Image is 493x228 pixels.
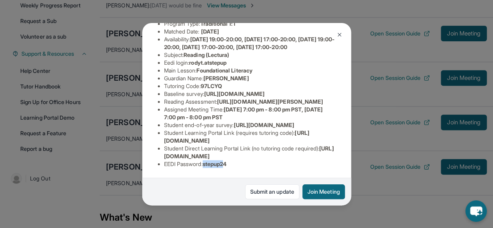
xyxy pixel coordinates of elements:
[164,74,336,82] li: Guardian Name :
[164,129,336,145] li: Student Learning Portal Link (requires tutoring code) :
[196,67,252,74] span: Foundational Literacy
[164,121,336,129] li: Student end-of-year survey :
[164,82,336,90] li: Tutoring Code :
[164,106,323,120] span: [DATE] 7:00 pm - 8:00 pm PST, [DATE] 7:00 pm - 8:00 pm PST
[164,20,336,28] li: Program Type:
[217,98,323,105] span: [URL][DOMAIN_NAME][PERSON_NAME]
[200,20,235,27] span: Traditional 1:1
[184,51,229,58] span: Reading (Lectura)
[164,106,336,121] li: Assigned Meeting Time :
[465,200,487,222] button: chat-button
[164,28,336,35] li: Matched Date:
[201,83,222,89] span: 97LCYQ
[302,184,345,199] button: Join Meeting
[164,36,335,50] span: [DATE] 19:00-20:00, [DATE] 17:00-20:00, [DATE] 19:00-20:00, [DATE] 17:00-20:00, [DATE] 17:00-20:00
[336,32,343,38] img: Close Icon
[245,184,299,199] a: Submit an update
[164,160,336,168] li: EEDI Password :
[164,145,336,160] li: Student Direct Learning Portal Link (no tutoring code required) :
[233,122,294,128] span: [URL][DOMAIN_NAME]
[189,59,226,66] span: rodyt.atstepup
[164,98,336,106] li: Reading Assessment :
[164,59,336,67] li: Eedi login :
[164,90,336,98] li: Baseline survey :
[164,35,336,51] li: Availability:
[203,161,227,167] span: stepup24
[164,51,336,59] li: Subject :
[204,90,265,97] span: [URL][DOMAIN_NAME]
[203,75,249,81] span: [PERSON_NAME]
[201,28,219,35] span: [DATE]
[164,67,336,74] li: Main Lesson :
